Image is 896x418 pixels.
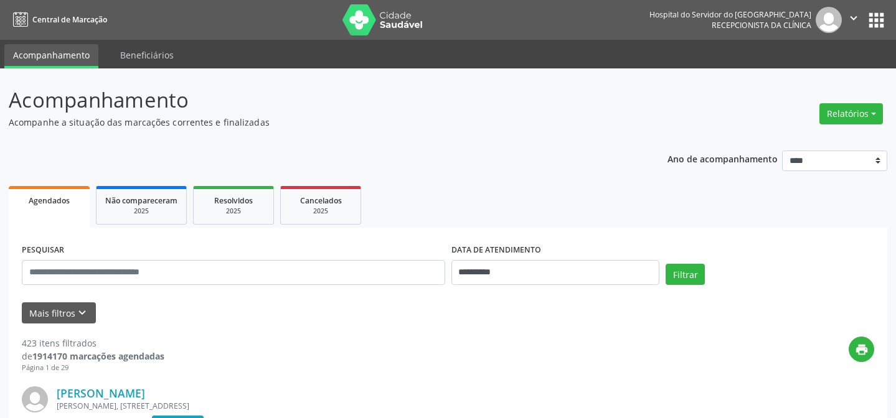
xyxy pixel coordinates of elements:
[57,386,145,400] a: [PERSON_NAME]
[57,401,687,411] div: [PERSON_NAME], [STREET_ADDRESS]
[22,241,64,260] label: PESQUISAR
[300,195,342,206] span: Cancelados
[816,7,842,33] img: img
[712,20,811,30] span: Recepcionista da clínica
[649,9,811,20] div: Hospital do Servidor do [GEOGRAPHIC_DATA]
[819,103,883,124] button: Relatórios
[29,195,70,206] span: Agendados
[22,302,96,324] button: Mais filtroskeyboard_arrow_down
[22,350,164,363] div: de
[75,306,89,320] i: keyboard_arrow_down
[22,363,164,373] div: Página 1 de 29
[202,207,265,216] div: 2025
[667,151,778,166] p: Ano de acompanhamento
[4,44,98,68] a: Acompanhamento
[32,350,164,362] strong: 1914170 marcações agendadas
[290,207,352,216] div: 2025
[865,9,887,31] button: apps
[9,9,107,30] a: Central de Marcação
[111,44,182,66] a: Beneficiários
[849,337,874,362] button: print
[9,116,624,129] p: Acompanhe a situação das marcações correntes e finalizadas
[9,85,624,116] p: Acompanhamento
[666,264,705,285] button: Filtrar
[451,241,541,260] label: DATA DE ATENDIMENTO
[842,7,865,33] button: 
[214,195,253,206] span: Resolvidos
[22,337,164,350] div: 423 itens filtrados
[105,195,177,206] span: Não compareceram
[855,343,869,356] i: print
[847,11,861,25] i: 
[32,14,107,25] span: Central de Marcação
[22,386,48,412] img: img
[105,207,177,216] div: 2025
